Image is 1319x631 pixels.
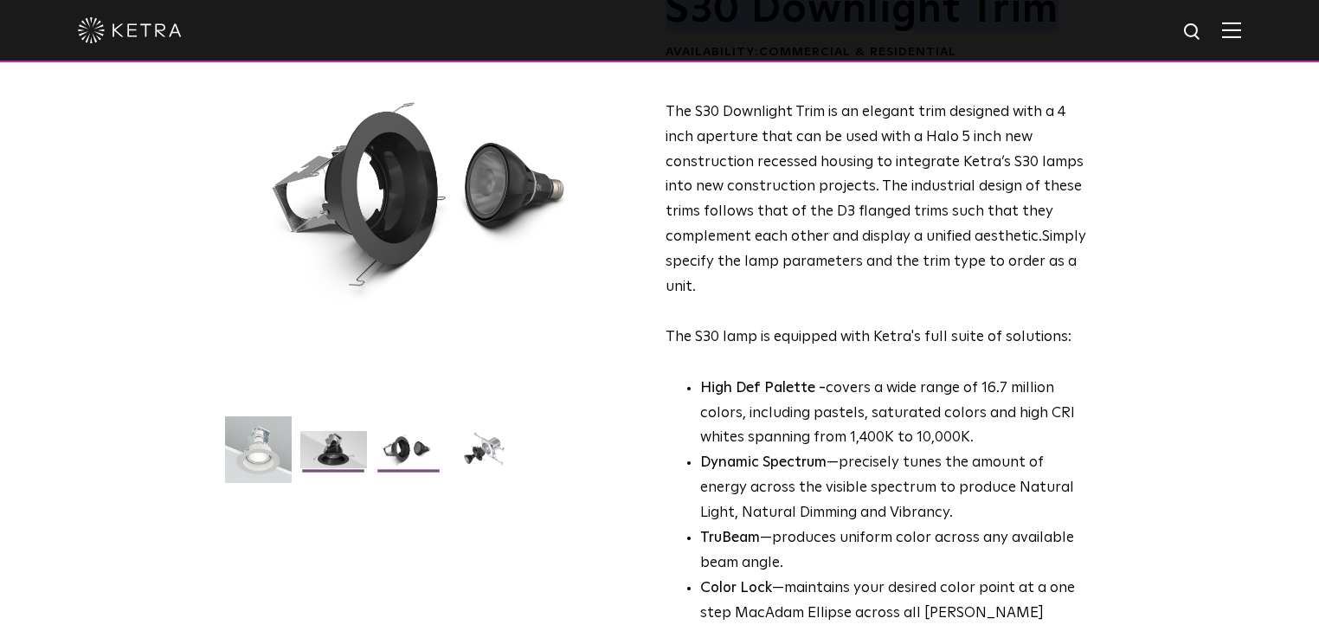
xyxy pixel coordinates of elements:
[451,431,518,481] img: S30 Halo Downlight_Exploded_Black
[700,451,1087,526] li: —precisely tunes the amount of energy across the visible spectrum to produce Natural Light, Natur...
[376,431,442,481] img: S30 Halo Downlight_Table Top_Black
[666,105,1084,244] span: The S30 Downlight Trim is an elegant trim designed with a 4 inch aperture that can be used with a...
[225,416,292,496] img: S30-DownlightTrim-2021-Web-Square
[700,455,827,470] strong: Dynamic Spectrum
[700,381,826,396] strong: High Def Palette -
[78,17,182,43] img: ketra-logo-2019-white
[300,431,367,481] img: S30 Halo Downlight_Hero_Black_Gradient
[1222,22,1241,38] img: Hamburger%20Nav.svg
[666,100,1087,351] p: The S30 lamp is equipped with Ketra's full suite of solutions:
[700,377,1087,452] p: covers a wide range of 16.7 million colors, including pastels, saturated colors and high CRI whit...
[666,229,1086,294] span: Simply specify the lamp parameters and the trim type to order as a unit.​
[1182,22,1204,43] img: search icon
[700,531,760,545] strong: TruBeam
[700,526,1087,576] li: —produces uniform color across any available beam angle.
[700,581,772,596] strong: Color Lock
